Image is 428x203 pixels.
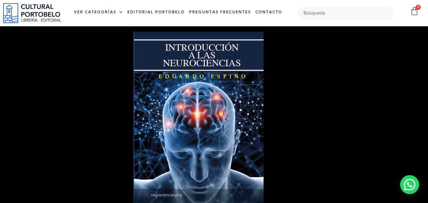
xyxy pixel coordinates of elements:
a: Ver Categorías [72,6,125,19]
a: Contacto [253,6,284,19]
a: 0 [410,7,419,16]
input: Búsqueda [298,7,393,20]
a: Editorial Portobelo [125,6,187,19]
a: Preguntas frecuentes [187,6,253,19]
span: 0 [416,5,421,10]
div: neurociencias.png [148,189,281,202]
